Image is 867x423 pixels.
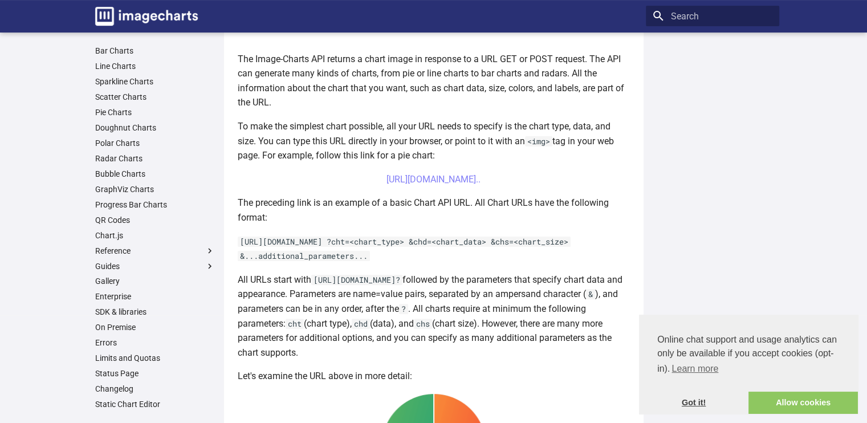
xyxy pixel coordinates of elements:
[586,289,595,299] code: &
[95,46,215,56] a: Bar Charts
[386,174,481,185] a: [URL][DOMAIN_NAME]..
[95,307,215,317] a: SDK & libraries
[238,369,630,384] p: Let's examine the URL above in more detail:
[95,169,215,179] a: Bubble Charts
[639,392,748,414] a: dismiss cookie message
[352,319,370,329] code: chd
[95,153,215,164] a: Radar Charts
[95,276,215,286] a: Gallery
[238,237,571,262] code: [URL][DOMAIN_NAME] ?cht=<chart_type> &chd=<chart_data> &chs=<chart_size> &...additional_parameter...
[95,215,215,225] a: QR Codes
[525,136,552,147] code: <img>
[95,184,215,194] a: GraphViz Charts
[95,92,215,102] a: Scatter Charts
[95,384,215,394] a: Changelog
[95,322,215,332] a: On Premise
[95,138,215,148] a: Polar Charts
[748,392,858,414] a: allow cookies
[238,272,630,360] p: All URLs start with followed by the parameters that specify chart data and appearance. Parameters...
[95,200,215,210] a: Progress Bar Charts
[414,319,432,329] code: chs
[95,123,215,133] a: Doughnut Charts
[95,291,215,302] a: Enterprise
[311,275,402,285] code: [URL][DOMAIN_NAME]?
[238,119,630,163] p: To make the simplest chart possible, all your URL needs to specify is the chart type, data, and s...
[91,2,202,30] a: Image-Charts documentation
[639,315,858,414] div: cookieconsent
[95,246,215,256] label: Reference
[95,7,198,26] img: logo
[95,107,215,117] a: Pie Charts
[286,319,304,329] code: cht
[95,61,215,71] a: Line Charts
[95,76,215,87] a: Sparkline Charts
[646,6,779,26] input: Search
[95,399,215,409] a: Static Chart Editor
[95,353,215,363] a: Limits and Quotas
[657,333,840,377] span: Online chat support and usage analytics can only be available if you accept cookies (opt-in).
[670,360,720,377] a: learn more about cookies
[238,52,630,110] p: The Image-Charts API returns a chart image in response to a URL GET or POST request. The API can ...
[95,337,215,348] a: Errors
[95,261,215,271] label: Guides
[238,196,630,225] p: The preceding link is an example of a basic Chart API URL. All Chart URLs have the following format:
[95,368,215,379] a: Status Page
[399,304,408,314] code: ?
[95,230,215,241] a: Chart.js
